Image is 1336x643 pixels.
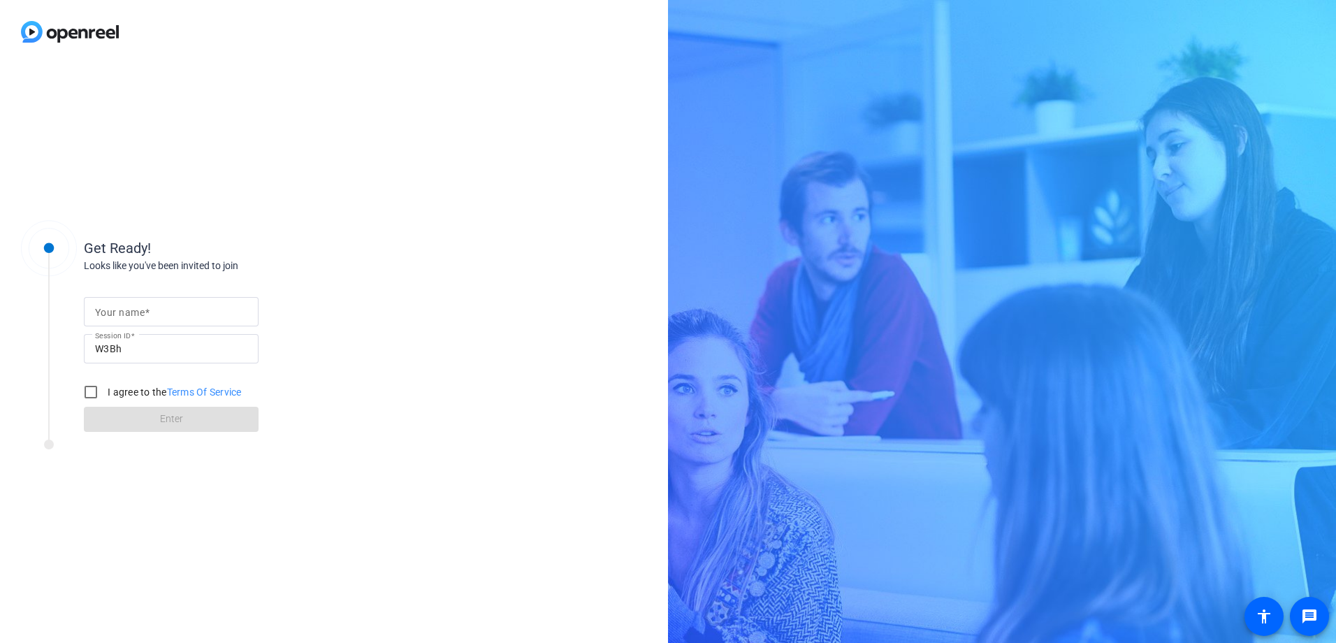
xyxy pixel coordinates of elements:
mat-icon: accessibility [1256,608,1272,625]
mat-label: Your name [95,307,145,318]
mat-icon: message [1301,608,1318,625]
mat-label: Session ID [95,331,131,340]
div: Looks like you've been invited to join [84,259,363,273]
a: Terms Of Service [167,386,242,398]
label: I agree to the [105,385,242,399]
div: Get Ready! [84,238,363,259]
